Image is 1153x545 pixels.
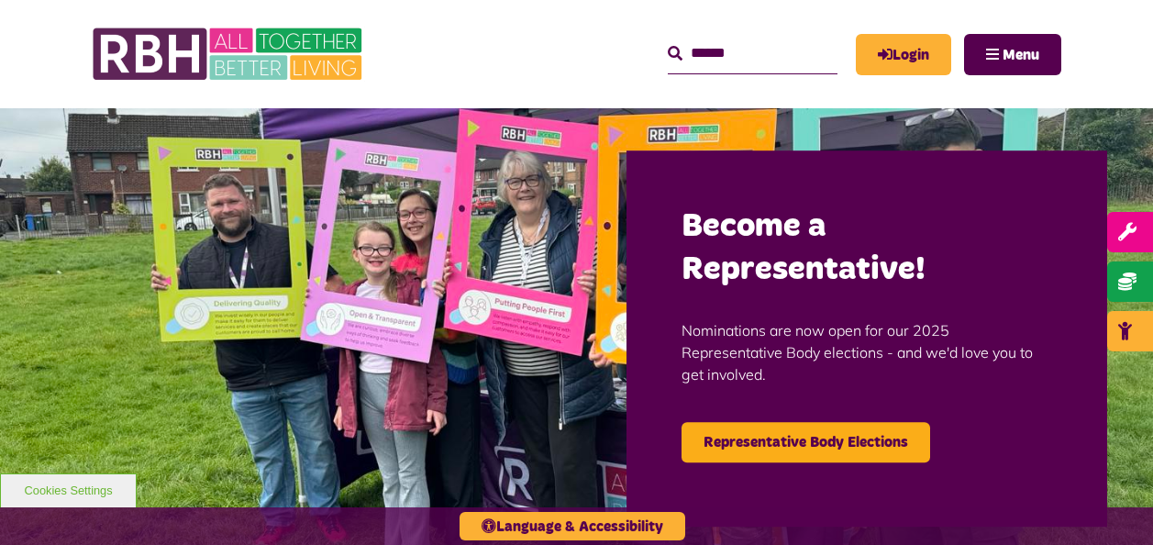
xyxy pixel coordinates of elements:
[682,292,1052,413] p: Nominations are now open for our 2025 Representative Body elections - and we'd love you to get in...
[682,422,930,462] a: Representative Body Elections
[682,206,1052,292] h2: Become a Representative!
[92,18,367,90] img: RBH
[964,34,1061,75] button: Navigation
[856,34,951,75] a: MyRBH
[460,512,685,540] button: Language & Accessibility
[1003,48,1039,62] span: Menu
